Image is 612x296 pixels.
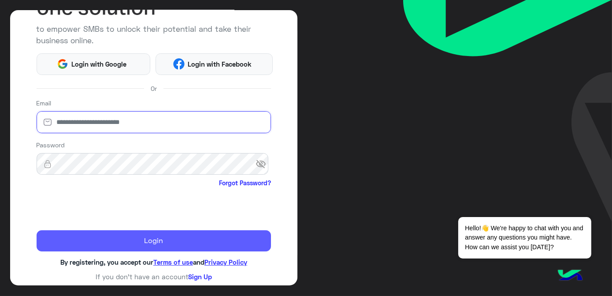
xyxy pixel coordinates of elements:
[256,156,271,172] span: visibility_off
[68,59,130,69] span: Login with Google
[60,258,153,266] span: By registering, you accept our
[173,58,185,70] img: Facebook
[37,98,52,108] label: Email
[188,273,212,281] a: Sign Up
[37,140,65,150] label: Password
[37,118,59,127] img: email
[458,217,591,259] span: Hello!👋 We're happy to chat with you and answer any questions you might have. How can we assist y...
[185,59,255,69] span: Login with Facebook
[37,273,271,281] h6: If you don’t have an account
[193,258,204,266] span: and
[37,189,171,224] iframe: reCAPTCHA
[555,261,586,292] img: hulul-logo.png
[153,258,193,266] a: Terms of use
[156,53,273,75] button: Login with Facebook
[37,160,59,169] img: lock
[37,23,271,47] p: to empower SMBs to unlock their potential and take their business online.
[219,178,271,187] a: Forgot Password?
[204,258,247,266] a: Privacy Policy
[57,58,68,70] img: Google
[37,230,271,251] button: Login
[151,84,157,93] span: Or
[37,53,151,75] button: Login with Google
